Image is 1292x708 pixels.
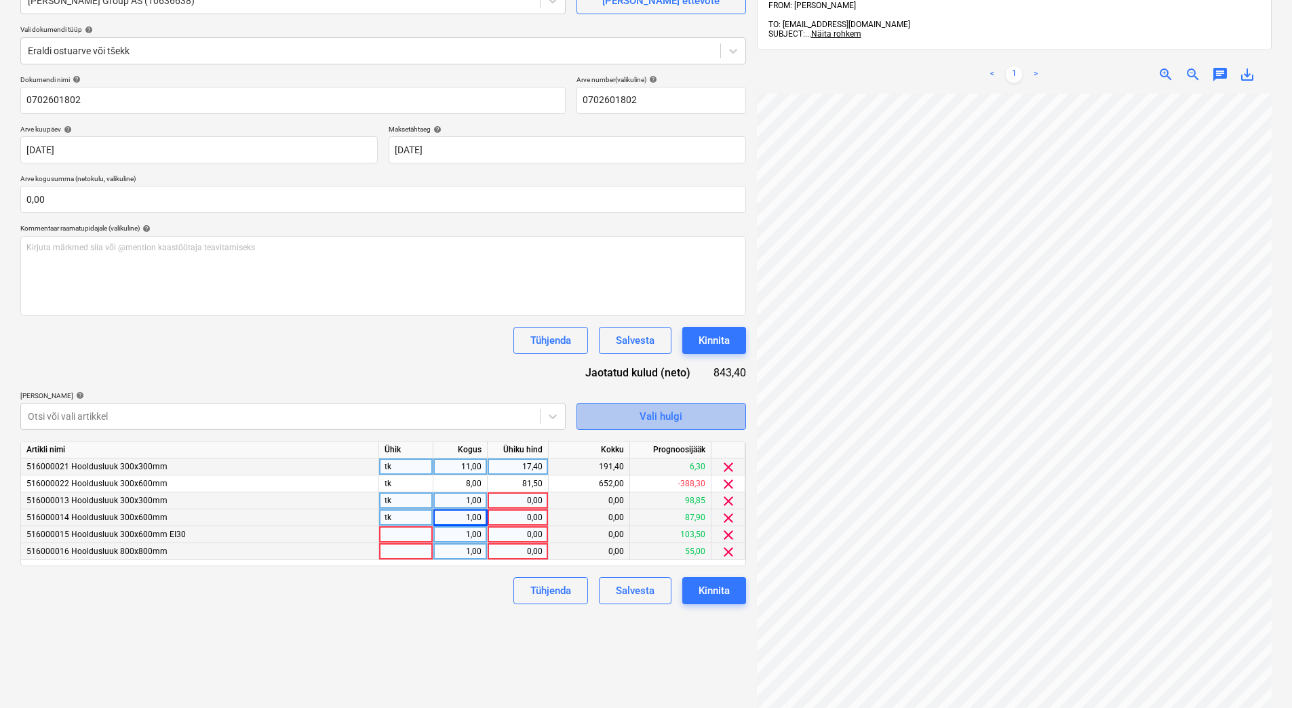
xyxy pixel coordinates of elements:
[488,441,549,458] div: Ühiku hind
[530,332,571,349] div: Tühjenda
[630,509,711,526] div: 87,90
[576,403,746,430] button: Vali hulgi
[630,492,711,509] div: 98,85
[26,479,168,488] span: 516000022 Hooldusluuk 300x600mm
[140,224,151,233] span: help
[1212,66,1228,83] span: chat
[720,527,737,543] span: clear
[26,462,168,471] span: 516000021 Hooldusluuk 300x300mm
[630,526,711,543] div: 103,50
[513,327,588,354] button: Tühjenda
[439,543,482,560] div: 1,00
[61,125,72,134] span: help
[493,492,543,509] div: 0,00
[20,186,746,213] input: Arve kogusumma (netokulu, valikuline)
[1158,66,1174,83] span: zoom_in
[549,526,630,543] div: 0,00
[431,125,442,134] span: help
[20,25,746,34] div: Vali dokumendi tüüp
[1006,66,1022,83] a: Page 1 is your current page
[20,224,746,233] div: Kommentaar raamatupidajale (valikuline)
[20,174,746,186] p: Arve kogusumma (netokulu, valikuline)
[73,391,84,399] span: help
[389,125,746,134] div: Maksetähtaeg
[699,332,730,349] div: Kinnita
[549,475,630,492] div: 652,00
[811,29,861,39] span: Näita rohkem
[712,365,746,380] div: 843,40
[805,29,861,39] span: ...
[720,544,737,560] span: clear
[984,66,1000,83] a: Previous page
[682,577,746,604] button: Kinnita
[439,458,482,475] div: 11,00
[646,75,657,83] span: help
[439,509,482,526] div: 1,00
[20,75,566,84] div: Dokumendi nimi
[549,441,630,458] div: Kokku
[599,327,671,354] button: Salvesta
[493,475,543,492] div: 81,50
[439,475,482,492] div: 8,00
[20,87,566,114] input: Dokumendi nimi
[549,509,630,526] div: 0,00
[379,509,433,526] div: tk
[630,543,711,560] div: 55,00
[82,26,93,34] span: help
[26,496,168,505] span: 516000013 Hooldusluuk 300x300mm
[26,513,168,522] span: 516000014 Hooldusluuk 300x600mm
[549,543,630,560] div: 0,00
[720,493,737,509] span: clear
[379,441,433,458] div: Ühik
[768,20,910,29] span: TO: [EMAIL_ADDRESS][DOMAIN_NAME]
[20,136,378,163] input: Arve kuupäeva pole määratud.
[576,75,746,84] div: Arve number (valikuline)
[20,391,566,400] div: [PERSON_NAME]
[530,582,571,599] div: Tühjenda
[720,510,737,526] span: clear
[21,441,379,458] div: Artikli nimi
[379,492,433,509] div: tk
[570,365,712,380] div: Jaotatud kulud (neto)
[682,327,746,354] button: Kinnita
[439,492,482,509] div: 1,00
[630,475,711,492] div: -388,30
[599,577,671,604] button: Salvesta
[26,530,186,539] span: 516000015 Hooldusluuk 300x600mm EI30
[616,332,654,349] div: Salvesta
[1027,66,1044,83] a: Next page
[26,547,168,556] span: 516000016 Hooldusluuk 800x800mm
[379,458,433,475] div: tk
[768,1,856,10] span: FROM: [PERSON_NAME]
[1239,66,1255,83] span: save_alt
[439,526,482,543] div: 1,00
[379,475,433,492] div: tk
[493,543,543,560] div: 0,00
[699,582,730,599] div: Kinnita
[513,577,588,604] button: Tühjenda
[630,458,711,475] div: 6,30
[493,509,543,526] div: 0,00
[389,136,746,163] input: Tähtaega pole määratud
[549,458,630,475] div: 191,40
[640,408,682,425] div: Vali hulgi
[1185,66,1201,83] span: zoom_out
[493,526,543,543] div: 0,00
[70,75,81,83] span: help
[616,582,654,599] div: Salvesta
[549,492,630,509] div: 0,00
[20,125,378,134] div: Arve kuupäev
[720,476,737,492] span: clear
[493,458,543,475] div: 17,40
[433,441,488,458] div: Kogus
[576,87,746,114] input: Arve number
[768,29,805,39] span: SUBJECT:
[720,459,737,475] span: clear
[630,441,711,458] div: Prognoosijääk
